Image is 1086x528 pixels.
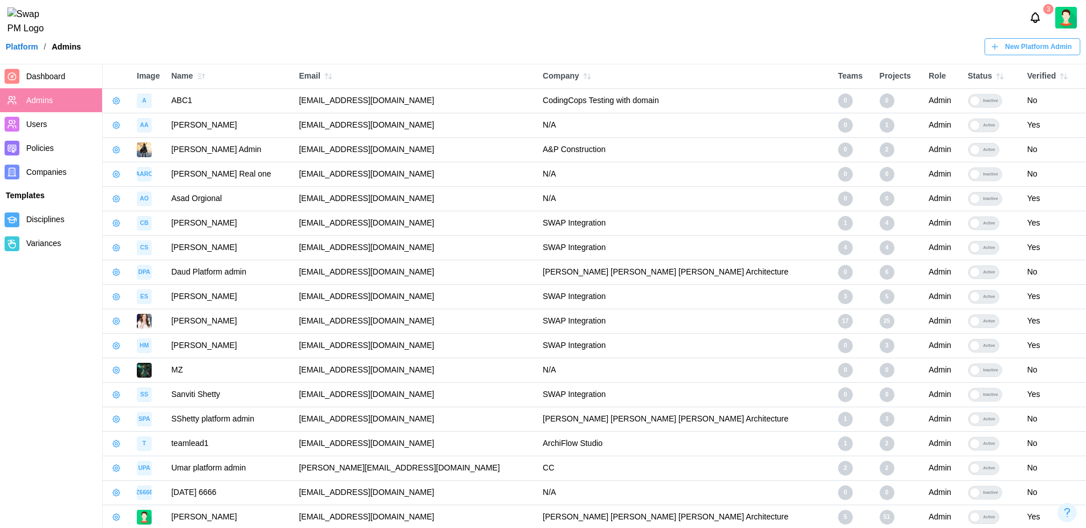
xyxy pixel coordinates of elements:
td: CC [537,456,832,481]
div: Company [543,68,827,84]
td: [PERSON_NAME] [PERSON_NAME] [PERSON_NAME] Architecture [537,407,832,432]
img: image [137,142,152,157]
div: 2 [838,461,853,476]
div: 3 [1043,4,1054,14]
div: Active [980,217,999,230]
td: [EMAIL_ADDRESS][DOMAIN_NAME] [293,162,537,187]
td: [EMAIL_ADDRESS][DOMAIN_NAME] [293,187,537,211]
div: [PERSON_NAME] Real one [171,168,287,181]
td: [EMAIL_ADDRESS][DOMAIN_NAME] [293,309,537,334]
div: Admin [929,217,957,230]
div: Admin [929,486,957,499]
div: 0 [838,265,853,280]
div: / [44,43,46,51]
div: 17 [838,314,853,329]
td: [EMAIL_ADDRESS][DOMAIN_NAME] [293,138,537,162]
div: Verified [1027,68,1080,84]
td: Yes [1022,383,1086,407]
div: 6 [880,265,894,280]
div: Active [980,511,999,523]
span: Companies [26,167,67,177]
div: Status [968,68,1016,84]
div: Teams [838,70,868,83]
div: 0 [880,387,894,402]
div: Active [980,242,999,254]
div: [PERSON_NAME] [171,242,287,254]
td: No [1022,407,1086,432]
td: No [1022,89,1086,113]
td: N/A [537,358,832,383]
td: Yes [1022,211,1086,236]
div: 0 [838,485,853,500]
td: No [1022,162,1086,187]
div: Inactive [980,168,1002,181]
div: Projects [880,70,917,83]
td: [EMAIL_ADDRESS][DOMAIN_NAME] [293,211,537,236]
div: image [137,216,152,231]
td: Yes [1022,285,1086,309]
div: Active [980,339,999,352]
div: Active [980,144,999,156]
div: 0 [838,118,853,133]
div: image [137,191,152,206]
div: 4 [880,240,894,255]
td: [EMAIL_ADDRESS][DOMAIN_NAME] [293,236,537,260]
td: N/A [537,162,832,187]
td: SWAP Integration [537,236,832,260]
div: Admin [929,511,957,523]
div: Admin [929,242,957,254]
div: 5 [880,289,894,304]
td: Yes [1022,334,1086,358]
div: Sanviti Shetty [171,388,287,401]
a: Platform [6,43,38,51]
td: A&P Construction [537,138,832,162]
div: Admin [929,95,957,107]
div: Admin [929,144,957,156]
div: teamlead1 [171,437,287,450]
div: [PERSON_NAME] [171,339,287,352]
div: Admin [929,266,957,279]
div: 25 [880,314,894,329]
td: SWAP Integration [537,211,832,236]
div: Image [137,70,160,83]
div: image [137,118,152,133]
img: image [137,510,152,525]
div: image [137,387,152,402]
div: [PERSON_NAME] Admin [171,144,287,156]
td: Yes [1022,309,1086,334]
td: No [1022,481,1086,505]
div: Admin [929,193,957,205]
div: Admin [929,462,957,474]
img: Swap PM Logo [7,7,54,36]
td: [EMAIL_ADDRESS][DOMAIN_NAME] [293,407,537,432]
div: Email [299,68,531,84]
div: Asad Orgional [171,193,287,205]
div: 5 [838,510,853,525]
div: 1 [838,412,853,427]
td: N/A [537,481,832,505]
td: Yes [1022,187,1086,211]
div: Admin [929,364,957,376]
div: 1 [838,436,853,451]
div: Admin [929,168,957,181]
div: 0 [880,93,894,108]
img: 2Q== [1055,7,1077,28]
button: New Platform Admin [985,38,1080,55]
div: [PERSON_NAME] [171,290,287,303]
div: Admin [929,388,957,401]
div: MZ [171,364,287,376]
div: 0 [838,167,853,182]
div: Admin [929,339,957,352]
div: Admin [929,315,957,328]
div: image [137,412,152,427]
div: [PERSON_NAME] [171,119,287,132]
span: New Platform Admin [1005,39,1072,55]
td: [EMAIL_ADDRESS][DOMAIN_NAME] [293,113,537,138]
div: Inactive [980,388,1002,401]
div: Active [980,315,999,328]
td: [EMAIL_ADDRESS][DOMAIN_NAME] [293,89,537,113]
td: SWAP Integration [537,334,832,358]
div: 2 [880,142,894,157]
td: [EMAIL_ADDRESS][DOMAIN_NAME] [293,383,537,407]
div: 0 [838,142,853,157]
